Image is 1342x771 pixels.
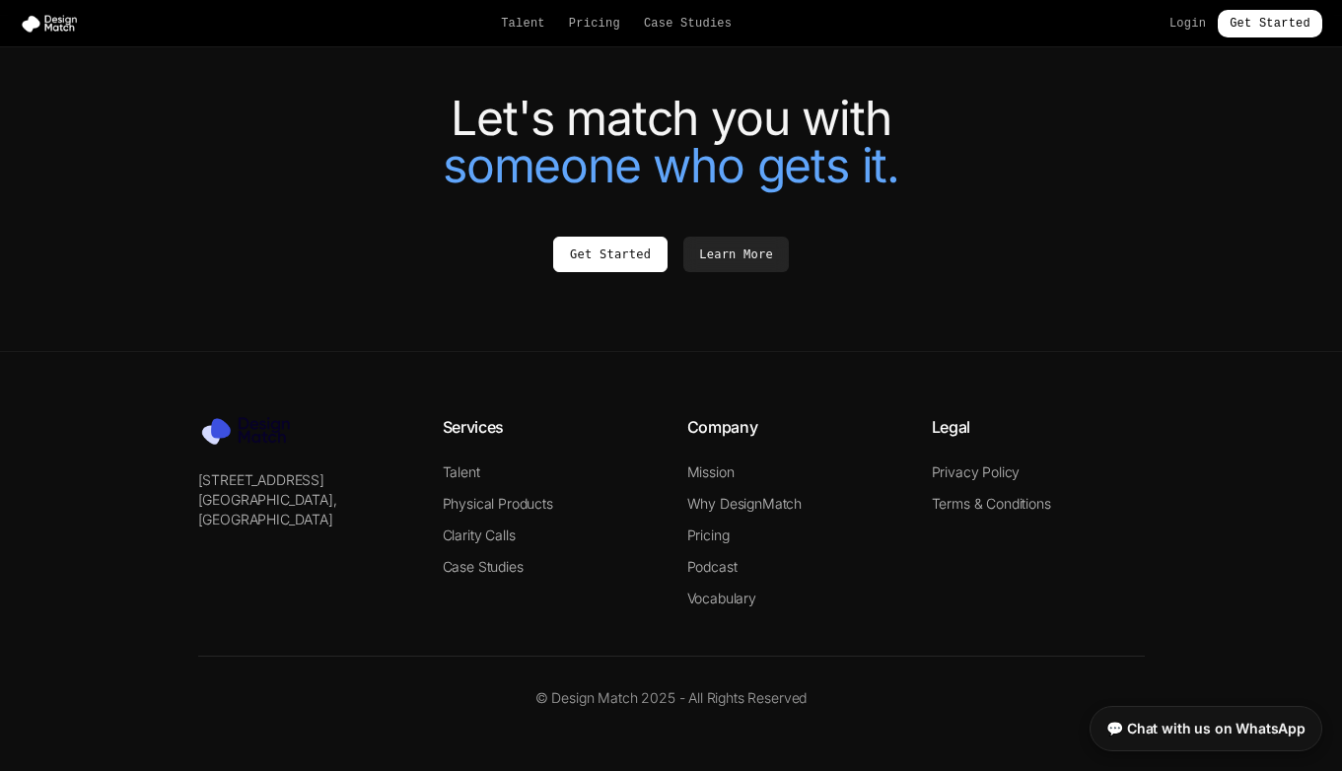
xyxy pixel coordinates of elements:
[932,495,1051,512] a: Terms & Conditions
[443,136,899,194] span: someone who gets it.
[683,237,789,272] a: Learn More
[443,463,480,480] a: Talent
[443,526,516,543] a: Clarity Calls
[932,463,1021,480] a: Privacy Policy
[1090,706,1322,751] a: 💬 Chat with us on WhatsApp
[198,688,1145,708] p: © Design Match 2025 - All Rights Reserved
[501,16,545,32] a: Talent
[687,558,738,575] a: Podcast
[443,415,656,439] h4: Services
[687,590,756,606] a: Vocabulary
[198,470,411,490] p: [STREET_ADDRESS]
[20,14,87,34] img: Design Match
[687,495,803,512] a: Why DesignMatch
[687,415,900,439] h4: Company
[687,526,730,543] a: Pricing
[1169,16,1206,32] a: Login
[932,415,1145,439] h4: Legal
[553,237,668,272] a: Get Started
[198,415,307,447] img: Design Match
[443,558,524,575] a: Case Studies
[198,490,411,529] p: [GEOGRAPHIC_DATA], [GEOGRAPHIC_DATA]
[687,463,735,480] a: Mission
[1218,10,1322,37] a: Get Started
[119,95,1224,189] h2: Let's match you with
[569,16,620,32] a: Pricing
[443,495,553,512] a: Physical Products
[644,16,732,32] a: Case Studies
